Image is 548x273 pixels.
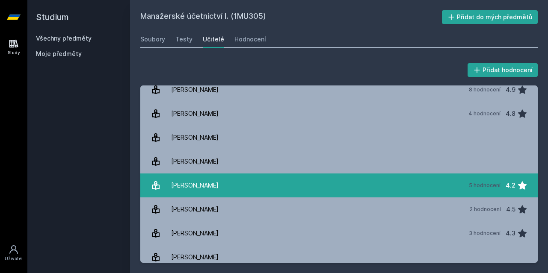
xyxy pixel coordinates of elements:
[171,129,219,146] div: [PERSON_NAME]
[5,255,23,262] div: Uživatel
[140,173,538,197] a: [PERSON_NAME] 5 hodnocení 4.2
[468,110,501,117] div: 4 hodnocení
[140,102,538,126] a: [PERSON_NAME] 4 hodnocení 4.8
[140,31,165,48] a: Soubory
[470,206,501,213] div: 2 hodnocení
[171,225,219,242] div: [PERSON_NAME]
[175,35,193,44] div: Testy
[140,78,538,102] a: [PERSON_NAME] 8 hodnocení 4.9
[36,50,82,58] span: Moje předměty
[175,31,193,48] a: Testy
[506,201,515,218] div: 4.5
[140,10,442,24] h2: Manažerské účetnictví I. (1MU305)
[8,50,20,56] div: Study
[234,31,266,48] a: Hodnocení
[506,105,515,122] div: 4.8
[469,86,501,93] div: 8 hodnocení
[2,240,26,266] a: Uživatel
[140,150,538,173] a: [PERSON_NAME]
[171,177,219,194] div: [PERSON_NAME]
[171,201,219,218] div: [PERSON_NAME]
[140,197,538,221] a: [PERSON_NAME] 2 hodnocení 4.5
[234,35,266,44] div: Hodnocení
[469,182,501,189] div: 5 hodnocení
[171,105,219,122] div: [PERSON_NAME]
[506,177,515,194] div: 4.2
[203,31,224,48] a: Učitelé
[171,81,219,98] div: [PERSON_NAME]
[140,35,165,44] div: Soubory
[468,63,538,77] button: Přidat hodnocení
[171,249,219,266] div: [PERSON_NAME]
[506,81,515,98] div: 4.9
[2,34,26,60] a: Study
[203,35,224,44] div: Učitelé
[140,221,538,245] a: [PERSON_NAME] 3 hodnocení 4.3
[36,35,92,42] a: Všechny předměty
[469,230,501,237] div: 3 hodnocení
[442,10,538,24] button: Přidat do mých předmětů
[506,225,515,242] div: 4.3
[171,153,219,170] div: [PERSON_NAME]
[140,245,538,269] a: [PERSON_NAME]
[140,126,538,150] a: [PERSON_NAME]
